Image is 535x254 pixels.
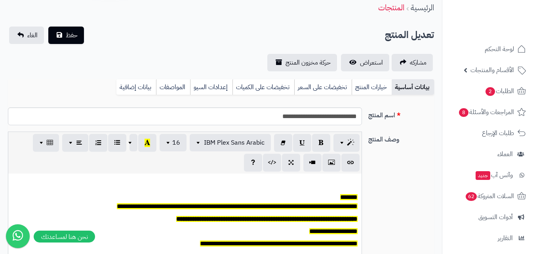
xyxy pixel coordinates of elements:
span: 62 [466,192,477,201]
a: الطلبات2 [447,82,530,101]
span: 16 [172,138,180,147]
a: العملاء [447,145,530,164]
span: وآتس آب [475,170,513,181]
span: المراجعات والأسئلة [458,107,514,118]
span: جديد [476,171,490,180]
a: تخفيضات على الكميات [232,79,294,95]
a: مشاركه [392,54,433,71]
a: التقارير [447,229,530,248]
a: بيانات إضافية [116,79,156,95]
span: أدوات التسويق [478,212,513,223]
a: استعراض [341,54,389,71]
button: حفظ [48,27,84,44]
span: 8 [459,108,468,117]
span: مشاركه [410,58,426,67]
a: طلبات الإرجاع [447,124,530,143]
span: الغاء [27,31,38,40]
span: حفظ [66,31,78,40]
a: الرئيسية [411,2,434,13]
button: IBM Plex Sans Arabic [190,134,271,151]
h2: تعديل المنتج [385,27,434,43]
span: حركة مخزون المنتج [286,58,331,67]
a: أدوات التسويق [447,208,530,227]
a: وآتس آبجديد [447,166,530,185]
a: المواصفات [156,79,190,95]
a: لوحة التحكم [447,40,530,59]
span: الأقسام والمنتجات [470,65,514,76]
span: التقارير [498,233,513,244]
span: طلبات الإرجاع [482,128,514,139]
a: المنتجات [378,2,404,13]
a: السلات المتروكة62 [447,187,530,206]
span: السلات المتروكة [465,191,514,202]
span: الطلبات [485,86,514,97]
span: استعراض [360,58,383,67]
img: logo-2.png [481,21,527,38]
button: 16 [160,134,187,151]
a: الغاء [9,27,44,44]
a: تخفيضات على السعر [294,79,352,95]
span: العملاء [497,149,513,160]
label: اسم المنتج [365,107,437,120]
span: IBM Plex Sans Arabic [204,138,265,147]
a: حركة مخزون المنتج [267,54,337,71]
a: بيانات أساسية [392,79,434,95]
label: وصف المنتج [365,132,437,144]
a: خيارات المنتج [352,79,392,95]
span: لوحة التحكم [485,44,514,55]
span: 2 [485,87,495,96]
a: إعدادات السيو [190,79,232,95]
a: المراجعات والأسئلة8 [447,103,530,122]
